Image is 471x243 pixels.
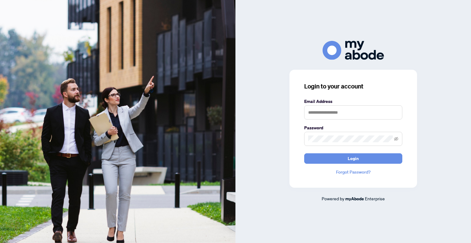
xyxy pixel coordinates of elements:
span: Login [348,154,359,163]
span: Enterprise [365,196,385,201]
span: Powered by [322,196,344,201]
button: Login [304,153,402,164]
label: Password [304,124,402,131]
img: ma-logo [323,41,384,60]
h3: Login to your account [304,82,402,91]
label: Email Address [304,98,402,105]
a: myAbode [345,195,364,202]
span: eye-invisible [394,137,398,141]
a: Forgot Password? [304,169,402,175]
